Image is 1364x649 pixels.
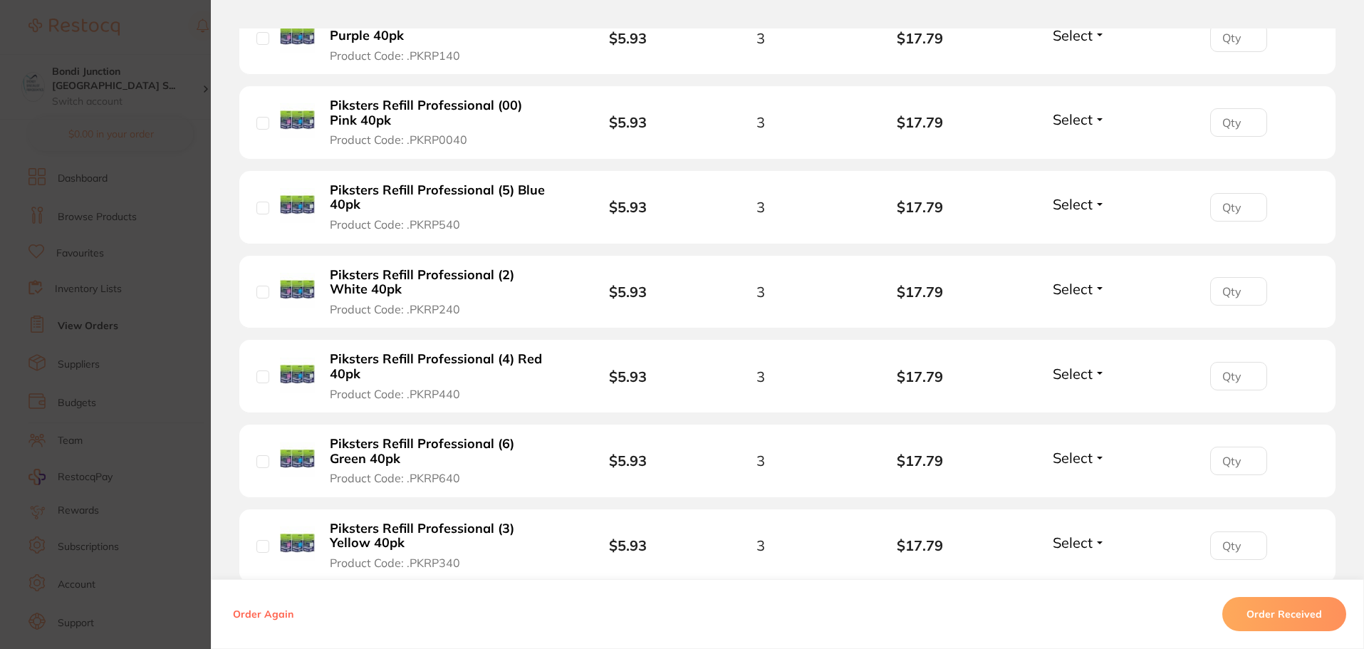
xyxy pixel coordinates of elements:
[326,521,554,571] button: Piksters Refill Professional (3) Yellow 40pk Product Code: .PKRP340
[330,49,460,62] span: Product Code: .PKRP140
[280,19,315,54] img: Piksters Refill Professional (1) Purple 40pk
[1053,280,1093,298] span: Select
[756,199,765,215] span: 3
[1048,280,1110,298] button: Select
[756,537,765,554] span: 3
[330,303,460,316] span: Product Code: .PKRP240
[326,98,554,147] button: Piksters Refill Professional (00) Pink 40pk Product Code: .PKRP0040
[756,452,765,469] span: 3
[1053,365,1093,383] span: Select
[330,352,550,381] b: Piksters Refill Professional (4) Red 40pk
[609,368,647,385] b: $5.93
[326,436,554,486] button: Piksters Refill Professional (6) Green 40pk Product Code: .PKRP640
[330,268,550,297] b: Piksters Refill Professional (2) White 40pk
[1210,108,1267,137] input: Qty
[330,388,460,400] span: Product Code: .PKRP440
[330,133,467,146] span: Product Code: .PKRP0040
[326,182,554,232] button: Piksters Refill Professional (5) Blue 40pk Product Code: .PKRP540
[330,183,550,212] b: Piksters Refill Professional (5) Blue 40pk
[1048,195,1110,213] button: Select
[1210,277,1267,306] input: Qty
[840,114,1000,130] b: $17.79
[609,283,647,301] b: $5.93
[1210,193,1267,222] input: Qty
[1048,26,1110,44] button: Select
[280,103,315,138] img: Piksters Refill Professional (00) Pink 40pk
[330,437,550,466] b: Piksters Refill Professional (6) Green 40pk
[1210,447,1267,475] input: Qty
[1053,449,1093,467] span: Select
[1053,110,1093,128] span: Select
[1210,531,1267,560] input: Qty
[326,267,554,317] button: Piksters Refill Professional (2) White 40pk Product Code: .PKRP240
[330,98,550,128] b: Piksters Refill Professional (00) Pink 40pk
[1048,365,1110,383] button: Select
[609,113,647,131] b: $5.93
[840,537,1000,554] b: $17.79
[229,608,298,621] button: Order Again
[840,452,1000,469] b: $17.79
[280,442,315,477] img: Piksters Refill Professional (6) Green 40pk
[326,351,554,401] button: Piksters Refill Professional (4) Red 40pk Product Code: .PKRP440
[609,29,647,47] b: $5.93
[840,368,1000,385] b: $17.79
[326,13,554,63] button: Piksters Refill Professional (1) Purple 40pk Product Code: .PKRP140
[840,284,1000,300] b: $17.79
[840,30,1000,46] b: $17.79
[756,368,765,385] span: 3
[330,521,550,551] b: Piksters Refill Professional (3) Yellow 40pk
[756,114,765,130] span: 3
[280,188,315,223] img: Piksters Refill Professional (5) Blue 40pk
[1048,110,1110,128] button: Select
[1053,26,1093,44] span: Select
[609,452,647,469] b: $5.93
[756,30,765,46] span: 3
[1053,195,1093,213] span: Select
[609,536,647,554] b: $5.93
[280,526,315,561] img: Piksters Refill Professional (3) Yellow 40pk
[1048,449,1110,467] button: Select
[756,284,765,300] span: 3
[609,198,647,216] b: $5.93
[330,14,550,43] b: Piksters Refill Professional (1) Purple 40pk
[1222,597,1346,631] button: Order Received
[1048,534,1110,551] button: Select
[330,556,460,569] span: Product Code: .PKRP340
[330,218,460,231] span: Product Code: .PKRP540
[280,273,315,308] img: Piksters Refill Professional (2) White 40pk
[1053,534,1093,551] span: Select
[280,358,315,393] img: Piksters Refill Professional (4) Red 40pk
[840,199,1000,215] b: $17.79
[330,472,460,484] span: Product Code: .PKRP640
[1210,24,1267,52] input: Qty
[1210,362,1267,390] input: Qty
